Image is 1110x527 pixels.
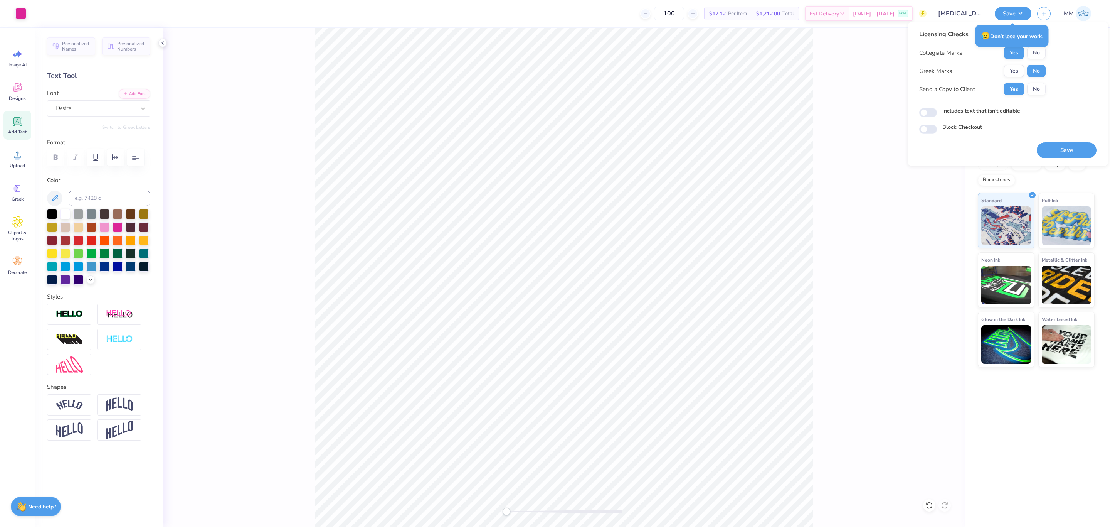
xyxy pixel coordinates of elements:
[8,269,27,275] span: Decorate
[9,95,26,101] span: Designs
[106,421,133,439] img: Rise
[756,10,780,18] span: $1,212.00
[56,356,83,373] img: Free Distort
[942,123,982,131] label: Block Checkout
[119,89,150,99] button: Add Font
[981,325,1031,364] img: Glow in the Dark Ink
[47,71,150,81] div: Text Tool
[981,31,990,41] span: 😥
[12,196,24,202] span: Greek
[102,124,150,130] button: Switch to Greek Letters
[5,230,30,242] span: Clipart & logos
[728,10,747,18] span: Per Item
[1060,6,1095,21] a: MM
[1064,9,1074,18] span: MM
[981,196,1002,204] span: Standard
[995,7,1031,20] button: Save
[117,41,146,52] span: Personalized Numbers
[47,383,66,392] label: Shapes
[1037,142,1097,158] button: Save
[1004,83,1024,95] button: Yes
[1076,6,1091,21] img: Mariah Myssa Salurio
[106,335,133,344] img: Negative Space
[8,129,27,135] span: Add Text
[978,174,1015,186] div: Rhinestones
[1042,325,1091,364] img: Water based Ink
[981,315,1025,323] span: Glow in the Dark Ink
[102,37,150,55] button: Personalized Numbers
[853,10,895,18] span: [DATE] - [DATE]
[1004,47,1024,59] button: Yes
[981,206,1031,245] img: Standard
[1027,47,1046,59] button: No
[47,176,150,185] label: Color
[47,37,95,55] button: Personalized Names
[503,508,510,515] div: Accessibility label
[1027,65,1046,77] button: No
[10,162,25,169] span: Upload
[981,266,1031,304] img: Neon Ink
[919,67,952,76] div: Greek Marks
[56,400,83,410] img: Arc
[919,30,1046,39] div: Licensing Checks
[981,256,1000,264] span: Neon Ink
[942,107,1020,115] label: Includes text that isn't editable
[1027,83,1046,95] button: No
[1042,266,1091,304] img: Metallic & Glitter Ink
[28,503,56,510] strong: Need help?
[47,138,150,147] label: Format
[106,309,133,319] img: Shadow
[8,62,27,68] span: Image AI
[932,6,989,21] input: Untitled Design
[69,191,150,206] input: e.g. 7428 c
[47,292,63,301] label: Styles
[975,25,1049,47] div: Don’t lose your work.
[56,333,83,346] img: 3D Illusion
[56,310,83,319] img: Stroke
[782,10,794,18] span: Total
[106,397,133,412] img: Arch
[1042,196,1058,204] span: Puff Ink
[1042,256,1087,264] span: Metallic & Glitter Ink
[1042,206,1091,245] img: Puff Ink
[56,422,83,437] img: Flag
[919,85,975,94] div: Send a Copy to Client
[919,49,962,57] div: Collegiate Marks
[654,7,684,20] input: – –
[1042,315,1077,323] span: Water based Ink
[709,10,726,18] span: $12.12
[810,10,839,18] span: Est. Delivery
[1004,65,1024,77] button: Yes
[47,89,59,98] label: Font
[899,11,906,16] span: Free
[62,41,91,52] span: Personalized Names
